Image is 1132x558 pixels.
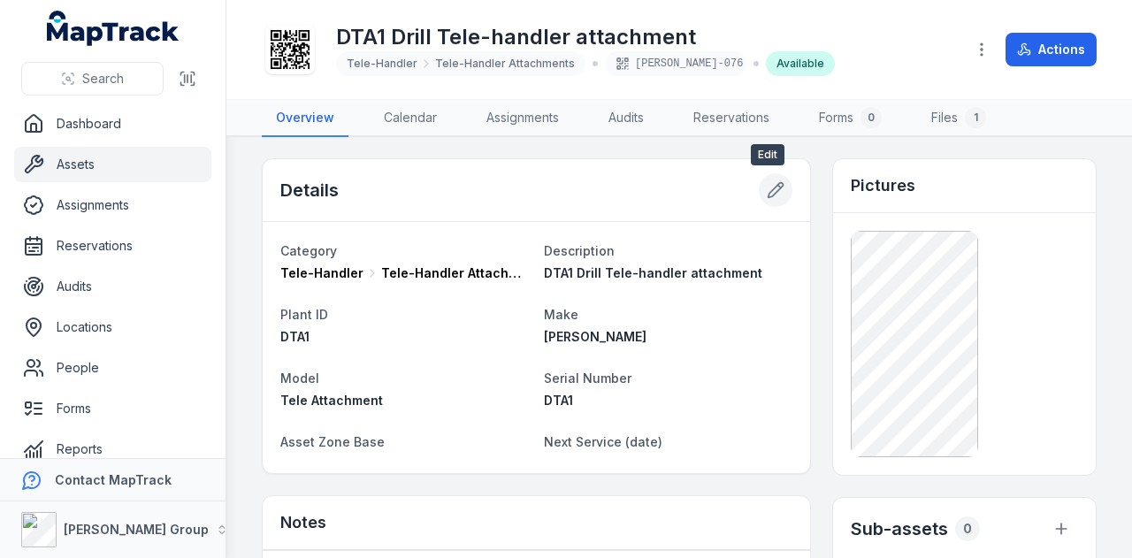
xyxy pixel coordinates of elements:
[280,510,326,535] h3: Notes
[280,307,328,322] span: Plant ID
[262,100,348,137] a: Overview
[14,228,211,264] a: Reservations
[805,100,896,137] a: Forms0
[14,147,211,182] a: Assets
[766,51,835,76] div: Available
[336,23,835,51] h1: DTA1 Drill Tele-handler attachment
[381,264,530,282] span: Tele-Handler Attachments
[55,472,172,487] strong: Contact MapTrack
[851,173,915,198] h3: Pictures
[370,100,451,137] a: Calendar
[280,264,363,282] span: Tele-Handler
[14,310,211,345] a: Locations
[280,393,383,408] span: Tele Attachment
[544,371,631,386] span: Serial Number
[605,51,746,76] div: [PERSON_NAME]-076
[1006,33,1097,66] button: Actions
[679,100,784,137] a: Reservations
[917,100,1000,137] a: Files1
[14,350,211,386] a: People
[21,62,164,96] button: Search
[347,57,417,71] span: Tele-Handler
[860,107,882,128] div: 0
[544,265,762,280] span: DTA1 Drill Tele-handler attachment
[64,522,209,537] strong: [PERSON_NAME] Group
[544,243,615,258] span: Description
[544,307,578,322] span: Make
[14,106,211,141] a: Dashboard
[594,100,658,137] a: Audits
[280,371,319,386] span: Model
[14,187,211,223] a: Assignments
[82,70,124,88] span: Search
[280,243,337,258] span: Category
[544,434,662,449] span: Next Service (date)
[280,329,310,344] span: DTA1
[435,57,575,71] span: Tele-Handler Attachments
[472,100,573,137] a: Assignments
[14,432,211,467] a: Reports
[751,144,784,165] span: Edit
[544,329,646,344] span: [PERSON_NAME]
[47,11,180,46] a: MapTrack
[280,434,385,449] span: Asset Zone Base
[544,393,573,408] span: DTA1
[955,516,980,541] div: 0
[965,107,986,128] div: 1
[14,269,211,304] a: Audits
[280,178,339,203] h2: Details
[851,516,948,541] h2: Sub-assets
[14,391,211,426] a: Forms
